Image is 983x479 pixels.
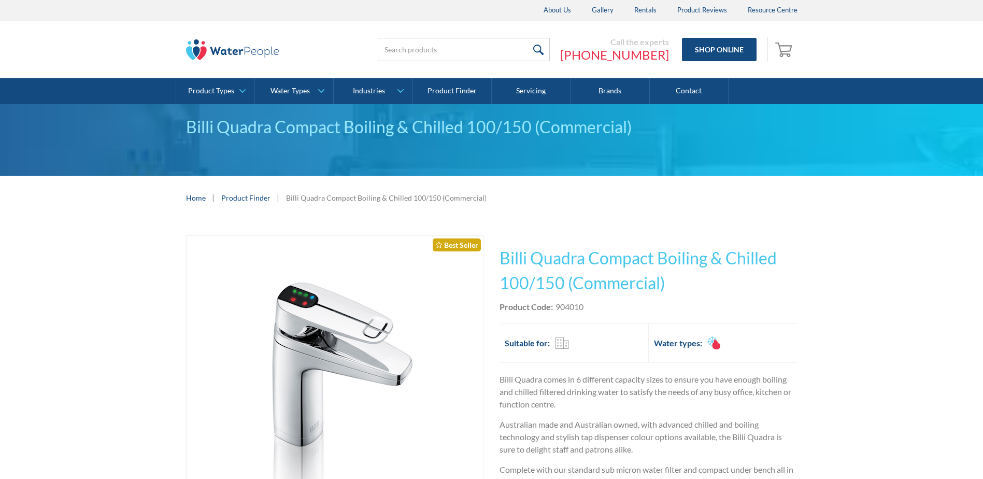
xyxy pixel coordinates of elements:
div: Billi Quadra Compact Boiling & Chilled 100/150 (Commercial) [286,192,487,203]
a: Home [186,192,206,203]
p: Australian made and Australian owned, with advanced chilled and boiling technology and stylish ta... [500,418,797,456]
a: Product Finder [413,78,492,104]
strong: Product Code: [500,302,553,312]
a: Shop Online [682,38,757,61]
div: Product Types [188,87,234,95]
div: Best Seller [433,238,481,251]
a: Brands [571,78,649,104]
div: 904010 [555,301,583,313]
a: Industries [334,78,412,104]
div: | [276,191,281,204]
a: Product Finder [221,192,270,203]
h2: Water types: [654,337,702,349]
div: Call the experts [560,37,669,47]
a: Water Types [255,78,333,104]
h1: Billi Quadra Compact Boiling & Chilled 100/150 (Commercial) [500,246,797,295]
a: Contact [650,78,729,104]
img: The Water People [186,39,279,60]
div: Industries [353,87,385,95]
div: Billi Quadra Compact Boiling & Chilled 100/150 (Commercial) [186,115,797,139]
a: Servicing [492,78,571,104]
h2: Suitable for: [505,337,550,349]
p: Billi Quadra comes in 6 different capacity sizes to ensure you have enough boiling and chilled fi... [500,373,797,411]
a: Open empty cart [773,37,797,62]
img: shopping cart [775,41,795,58]
a: [PHONE_NUMBER] [560,47,669,63]
div: | [211,191,216,204]
a: Product Types [176,78,254,104]
input: Search products [378,38,550,61]
div: Water Types [270,87,310,95]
